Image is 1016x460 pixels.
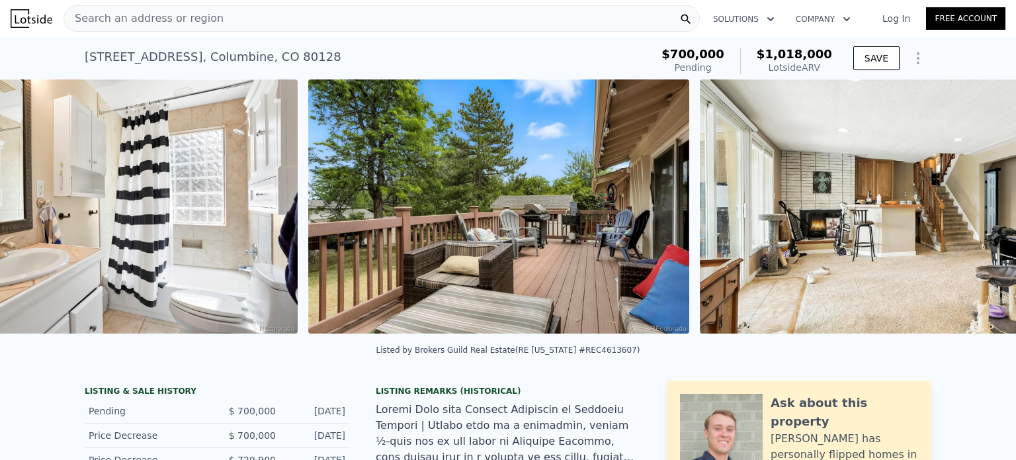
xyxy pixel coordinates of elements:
div: Lotside ARV [757,61,832,74]
span: Search an address or region [64,11,224,26]
img: Sale: 167461235 Parcel: 6300457 [308,79,689,334]
span: $ 700,000 [229,406,276,416]
a: Log In [867,12,926,25]
img: Lotside [11,9,52,28]
span: $700,000 [661,47,724,61]
a: Free Account [926,7,1005,30]
button: SAVE [853,46,900,70]
div: Ask about this property [771,394,918,431]
div: Pending [661,61,724,74]
div: [DATE] [286,404,345,418]
div: Listing Remarks (Historical) [376,386,640,396]
span: $ 700,000 [229,430,276,441]
div: [DATE] [286,429,345,442]
button: Show Options [905,45,931,71]
div: Price Decrease [89,429,206,442]
div: LISTING & SALE HISTORY [85,386,349,399]
button: Solutions [702,7,785,31]
div: Listed by Brokers Guild Real Estate (RE [US_STATE] #REC4613607) [376,345,640,355]
div: [STREET_ADDRESS] , Columbine , CO 80128 [85,48,341,66]
div: Pending [89,404,206,418]
span: $1,018,000 [757,47,832,61]
button: Company [785,7,861,31]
